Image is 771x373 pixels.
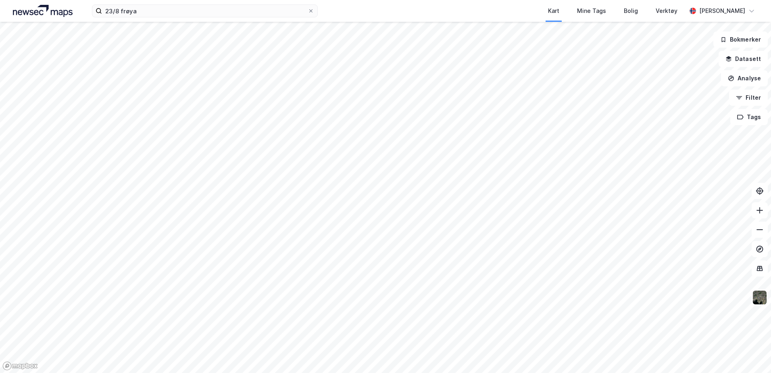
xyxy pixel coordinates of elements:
[721,70,768,86] button: Analyse
[731,334,771,373] iframe: Chat Widget
[730,109,768,125] button: Tags
[656,6,677,16] div: Verktøy
[699,6,745,16] div: [PERSON_NAME]
[577,6,606,16] div: Mine Tags
[102,5,308,17] input: Søk på adresse, matrikkel, gårdeiere, leietakere eller personer
[13,5,73,17] img: logo.a4113a55bc3d86da70a041830d287a7e.svg
[713,31,768,48] button: Bokmerker
[2,361,38,371] a: Mapbox homepage
[624,6,638,16] div: Bolig
[719,51,768,67] button: Datasett
[548,6,559,16] div: Kart
[752,290,767,305] img: 9k=
[729,90,768,106] button: Filter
